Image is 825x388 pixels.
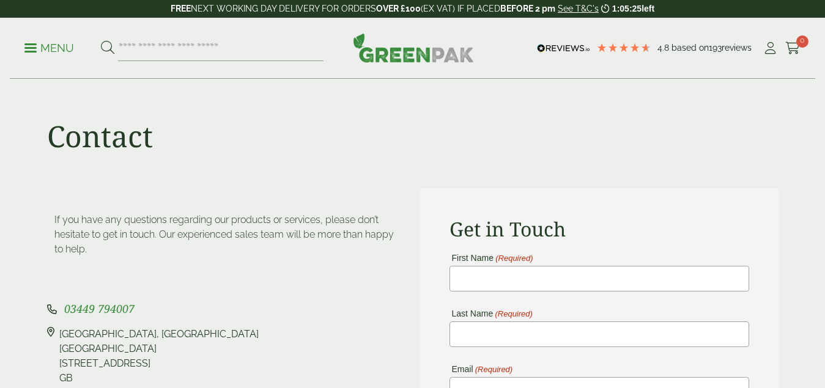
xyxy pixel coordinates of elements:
[709,43,722,53] span: 193
[642,4,654,13] span: left
[47,119,153,154] h1: Contact
[671,43,709,53] span: Based on
[763,42,778,54] i: My Account
[449,254,533,263] label: First Name
[785,42,801,54] i: Cart
[537,44,590,53] img: REVIEWS.io
[449,218,749,241] h2: Get in Touch
[64,301,135,316] span: 03449 794007
[495,254,533,263] span: (Required)
[449,309,533,318] label: Last Name
[612,4,642,13] span: 1:05:25
[500,4,555,13] strong: BEFORE 2 pm
[596,42,651,53] div: 4.8 Stars
[54,213,398,257] p: If you have any questions regarding our products or services, please don’t hesitate to get in tou...
[171,4,191,13] strong: FREE
[64,304,135,315] a: 03449 794007
[24,41,74,56] p: Menu
[474,365,512,374] span: (Required)
[785,39,801,57] a: 0
[376,4,421,13] strong: OVER £100
[494,310,533,318] span: (Required)
[657,43,671,53] span: 4.8
[449,365,513,374] label: Email
[558,4,599,13] a: See T&C's
[353,33,474,62] img: GreenPak Supplies
[722,43,752,53] span: reviews
[796,35,808,48] span: 0
[24,41,74,53] a: Menu
[59,327,259,386] div: [GEOGRAPHIC_DATA], [GEOGRAPHIC_DATA] [GEOGRAPHIC_DATA] [STREET_ADDRESS] GB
